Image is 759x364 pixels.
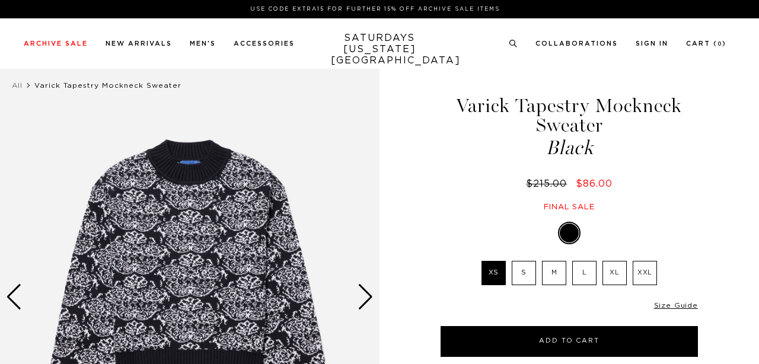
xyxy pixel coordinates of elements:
a: All [12,82,23,89]
a: Accessories [234,40,295,47]
label: L [572,261,597,285]
a: Collaborations [535,40,618,47]
a: Sign In [636,40,668,47]
label: M [542,261,566,285]
label: XS [481,261,506,285]
a: New Arrivals [106,40,172,47]
small: 0 [717,41,722,47]
button: Add to Cart [441,326,698,357]
a: Size Guide [654,302,698,309]
label: XXL [633,261,657,285]
div: Next slide [358,284,374,310]
a: Men's [190,40,216,47]
a: Cart (0) [686,40,726,47]
div: Previous slide [6,284,22,310]
div: Final sale [439,202,700,212]
p: Use Code EXTRA15 for Further 15% Off Archive Sale Items [28,5,722,14]
label: XL [602,261,627,285]
a: Archive Sale [24,40,88,47]
a: SATURDAYS[US_STATE][GEOGRAPHIC_DATA] [331,33,429,66]
span: Black [439,138,700,158]
del: $215.00 [526,179,572,189]
h1: Varick Tapestry Mockneck Sweater [439,96,700,158]
span: $86.00 [576,179,613,189]
span: Varick Tapestry Mockneck Sweater [34,82,181,89]
label: S [512,261,536,285]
